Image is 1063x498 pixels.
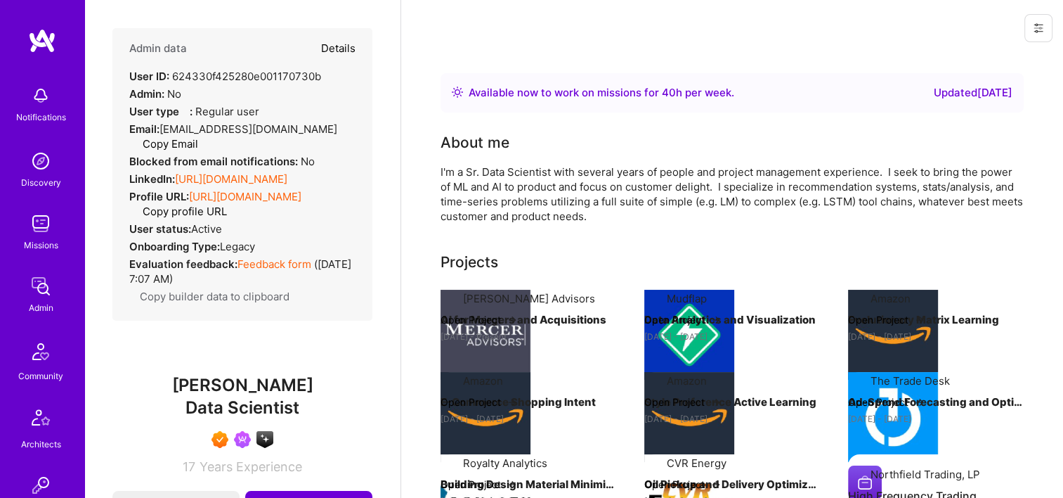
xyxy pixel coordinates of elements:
span: Active [191,222,222,236]
h4: E-Commerce Shopping Intent [441,393,616,411]
strong: Onboarding Type: [129,240,220,253]
span: 17 [183,459,195,474]
div: Community [18,369,63,383]
button: Open Project [644,395,722,409]
button: Copy profile URL [132,204,227,219]
div: [DATE] - [DATE] [644,329,820,344]
div: Updated [DATE] [934,84,1012,101]
img: Company logo [644,290,734,380]
img: Company logo [441,290,530,380]
button: Open Project [644,312,722,327]
div: [DATE] - [DATE] [848,411,1024,426]
i: icon Copy [129,292,140,302]
h4: Evolutionary Matrix Learning [848,311,1024,329]
div: Admin [29,300,53,315]
strong: Evaluation feedback: [129,257,237,271]
strong: Admin: [129,87,164,101]
h4: Admin data [129,42,187,55]
button: Details [321,28,356,69]
strong: LinkedIn: [129,172,175,186]
div: Missions [24,238,58,253]
img: Company logo [441,372,530,462]
img: teamwork [27,210,55,238]
a: Feedback form [237,257,311,271]
i: icon Copy [132,207,143,217]
img: discovery [27,147,55,175]
img: Company logo [644,372,734,462]
img: Community [24,335,58,369]
div: Discovery [21,175,61,190]
img: arrow-right [710,397,722,408]
h4: AI for Mergers and Acquisitions [441,311,616,329]
strong: User type : [129,105,193,118]
img: arrow-right [507,397,518,408]
img: arrow-right [507,314,518,326]
div: Royalty Analytics [463,456,547,471]
div: ( [DATE] 7:07 AM ) [129,257,356,286]
button: Open Project [644,477,722,492]
div: Mudflap [667,291,707,306]
img: Exceptional A.Teamer [211,431,228,448]
div: Architects [21,437,61,452]
div: The Trade Desk [870,373,950,388]
img: Availability [452,87,463,98]
span: Data Scientist [185,397,299,418]
img: arrow-right [914,314,925,326]
a: [URL][DOMAIN_NAME] [175,172,287,186]
div: 624330f425280e001170730b [129,69,321,84]
h4: Oil Pickup and Delivery Optimization [644,475,820,494]
img: arrow-right [710,479,722,490]
strong: Blocked from email notifications: [129,155,301,168]
h4: Ad-Spend Forecasting and Optimization [848,393,1024,411]
strong: Profile URL: [129,190,189,203]
img: Been on Mission [234,431,251,448]
button: Open Project [848,395,925,409]
div: Notifications [16,110,66,124]
a: [URL][DOMAIN_NAME] [189,190,301,203]
img: A.I. guild [256,431,273,448]
div: [DATE] - [DATE] [644,411,820,426]
img: Company logo [848,372,938,462]
div: Regular user [129,104,259,119]
h4: Building Design Material Minimization [441,475,616,494]
div: Amazon [870,291,911,306]
div: No [129,87,181,101]
span: legacy [220,240,255,253]
button: Open Project [441,395,518,409]
i: icon Copy [132,139,143,150]
div: [DATE] - [DATE] [441,411,616,426]
div: I'm a Sr. Data Scientist with several years of people and project management experience. I seek t... [441,165,1024,224]
button: Copy builder data to clipboard [129,289,289,304]
span: [EMAIL_ADDRESS][DOMAIN_NAME] [159,122,337,136]
strong: User status: [129,222,191,236]
button: Open Project [848,312,925,327]
span: Years Experience [200,459,302,474]
img: bell [27,82,55,110]
button: Copy Email [132,136,198,151]
div: Available now to work on missions for h per week . [469,84,734,101]
div: Amazon [463,373,503,388]
div: No [129,154,315,169]
div: About me [441,132,509,153]
img: admin teamwork [27,272,55,300]
img: Architects [24,403,58,437]
img: arrow-right [507,479,518,490]
img: arrow-right [914,397,925,408]
span: [PERSON_NAME] [112,375,372,396]
h4: Style Preference Active Learning [644,393,820,411]
button: Open Project [441,477,518,492]
div: CVR Energy [667,456,726,471]
div: Projects [441,252,498,273]
div: Amazon [667,373,707,388]
strong: User ID: [129,70,169,83]
strong: Email: [129,122,159,136]
img: arrow-right [710,314,722,326]
div: [PERSON_NAME] Advisors [463,291,595,306]
img: logo [28,28,56,53]
button: Open Project [441,312,518,327]
i: Help [179,105,190,115]
div: [DATE] - Present [441,329,616,344]
span: 40 [662,86,676,99]
img: Company logo [848,290,938,380]
div: Northfield Trading, LP [870,467,980,482]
